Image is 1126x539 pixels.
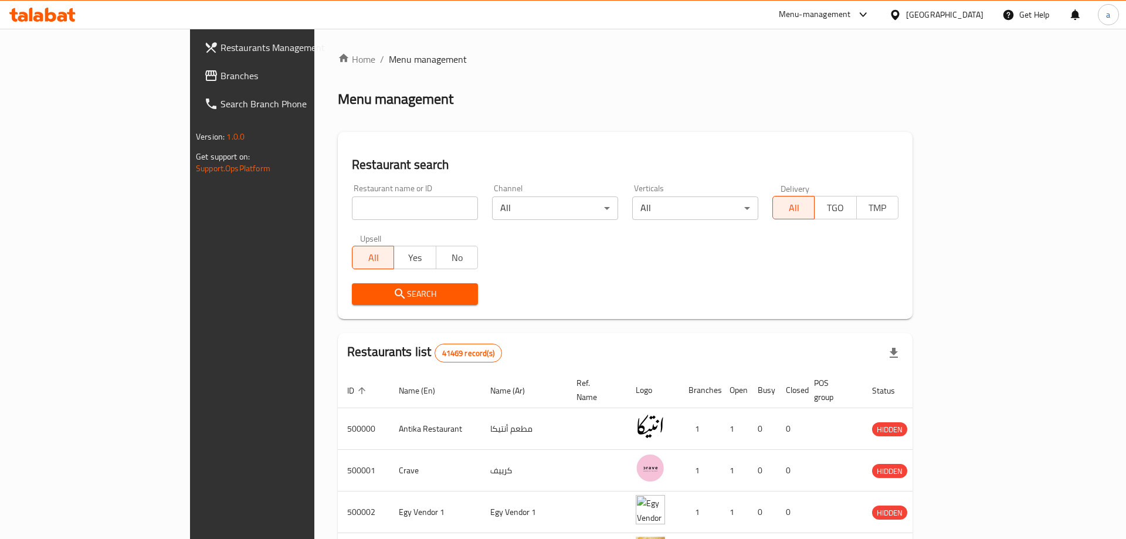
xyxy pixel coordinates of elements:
[748,408,776,450] td: 0
[389,491,481,533] td: Egy Vendor 1
[626,372,679,408] th: Logo
[357,249,389,266] span: All
[814,376,849,404] span: POS group
[221,40,369,55] span: Restaurants Management
[1106,8,1110,21] span: a
[481,450,567,491] td: كرييف
[636,495,665,524] img: Egy Vendor 1
[481,491,567,533] td: Egy Vendor 1
[781,184,810,192] label: Delivery
[394,246,436,269] button: Yes
[389,450,481,491] td: Crave
[196,149,250,164] span: Get support on:
[679,491,720,533] td: 1
[221,97,369,111] span: Search Branch Phone
[632,196,758,220] div: All
[872,384,910,398] span: Status
[872,423,907,436] span: HIDDEN
[906,8,983,21] div: [GEOGRAPHIC_DATA]
[196,161,270,176] a: Support.OpsPlatform
[748,450,776,491] td: 0
[872,506,907,520] div: HIDDEN
[436,246,478,269] button: No
[679,408,720,450] td: 1
[441,249,473,266] span: No
[196,129,225,144] span: Version:
[490,384,540,398] span: Name (Ar)
[399,249,431,266] span: Yes
[195,90,378,118] a: Search Branch Phone
[226,129,245,144] span: 1.0.0
[389,52,467,66] span: Menu management
[872,506,907,520] span: HIDDEN
[360,234,382,242] label: Upsell
[778,199,810,216] span: All
[779,8,851,22] div: Menu-management
[338,52,913,66] nav: breadcrumb
[748,372,776,408] th: Busy
[862,199,894,216] span: TMP
[338,90,453,109] h2: Menu management
[361,287,469,301] span: Search
[748,491,776,533] td: 0
[352,156,898,174] h2: Restaurant search
[776,408,805,450] td: 0
[352,196,478,220] input: Search for restaurant name or ID..
[389,408,481,450] td: Antika Restaurant
[481,408,567,450] td: مطعم أنتيكا
[776,450,805,491] td: 0
[872,422,907,436] div: HIDDEN
[492,196,618,220] div: All
[772,196,815,219] button: All
[819,199,852,216] span: TGO
[221,69,369,83] span: Branches
[880,339,908,367] div: Export file
[435,348,501,359] span: 41469 record(s)
[720,372,748,408] th: Open
[720,491,748,533] td: 1
[576,376,612,404] span: Ref. Name
[872,465,907,478] span: HIDDEN
[380,52,384,66] li: /
[399,384,450,398] span: Name (En)
[435,344,502,362] div: Total records count
[195,62,378,90] a: Branches
[679,372,720,408] th: Branches
[195,33,378,62] a: Restaurants Management
[856,196,898,219] button: TMP
[776,491,805,533] td: 0
[814,196,856,219] button: TGO
[636,412,665,441] img: Antika Restaurant
[636,453,665,483] img: Crave
[352,246,394,269] button: All
[720,408,748,450] td: 1
[347,343,502,362] h2: Restaurants list
[347,384,369,398] span: ID
[352,283,478,305] button: Search
[720,450,748,491] td: 1
[776,372,805,408] th: Closed
[679,450,720,491] td: 1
